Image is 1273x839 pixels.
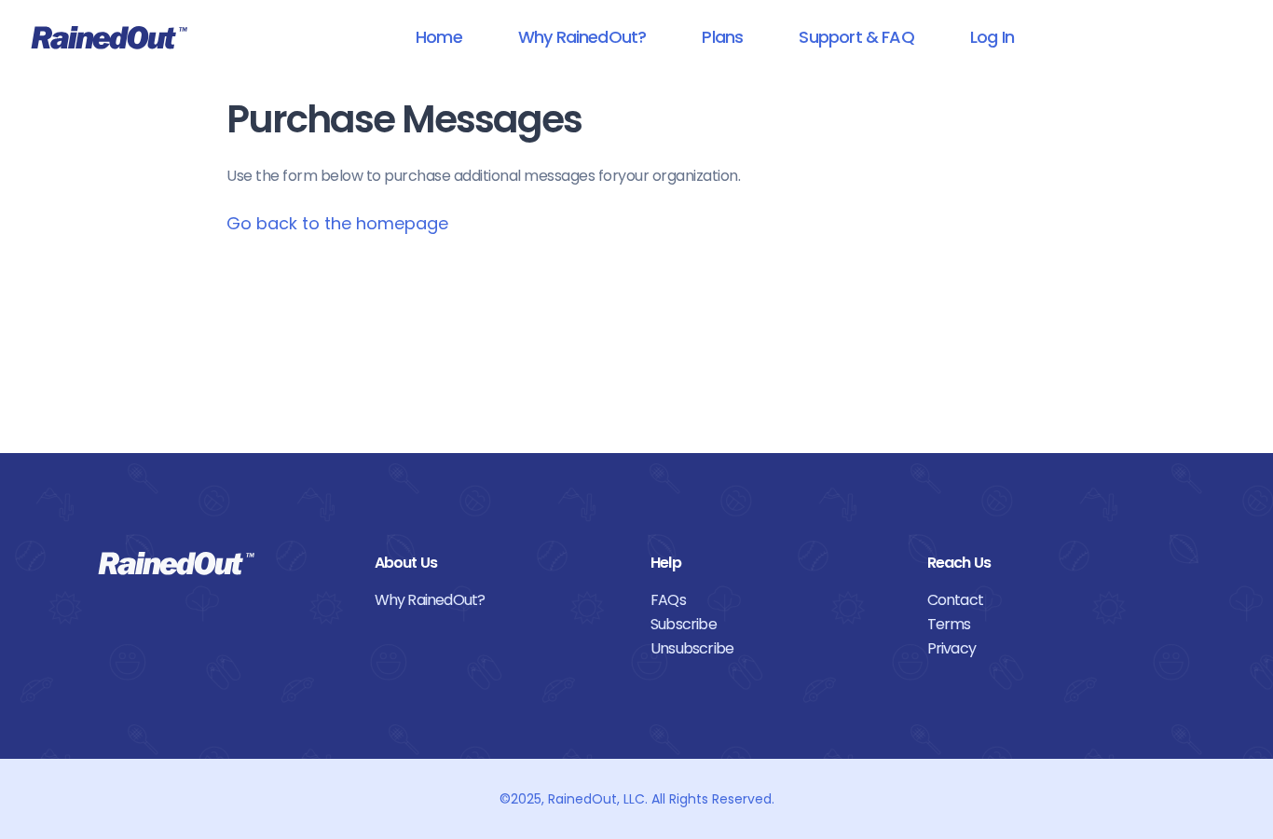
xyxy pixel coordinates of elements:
[650,612,899,637] a: Subscribe
[226,99,1047,141] h1: Purchase Messages
[927,551,1176,575] div: Reach Us
[494,16,671,58] a: Why RainedOut?
[650,637,899,661] a: Unsubscribe
[391,16,486,58] a: Home
[650,551,899,575] div: Help
[678,16,767,58] a: Plans
[375,551,623,575] div: About Us
[650,588,899,612] a: FAQs
[927,637,1176,661] a: Privacy
[927,588,1176,612] a: Contact
[226,165,1047,187] p: Use the form below to purchase additional messages for your organization .
[375,588,623,612] a: Why RainedOut?
[774,16,938,58] a: Support & FAQ
[226,212,448,235] a: Go back to the homepage
[946,16,1038,58] a: Log In
[927,612,1176,637] a: Terms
